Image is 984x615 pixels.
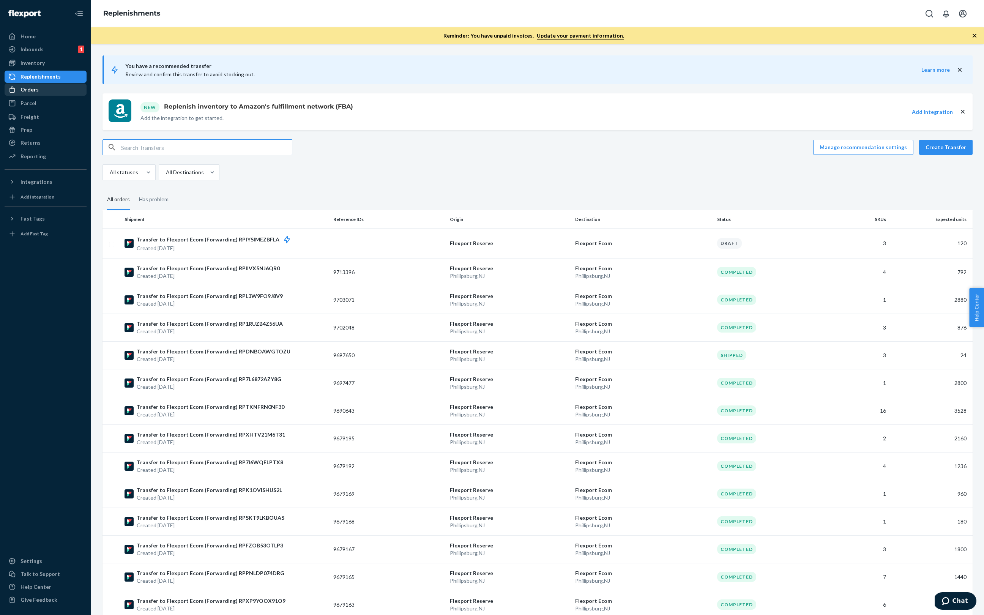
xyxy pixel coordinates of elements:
button: Add integration [912,108,953,116]
input: All Destinations [165,169,166,176]
td: 9679168 [330,508,447,535]
p: Flexport Reserve [450,514,569,522]
p: Transfer to Flexport Ecom (Forwarding) RPXHTV21M6T31 [137,431,285,438]
p: Created [DATE] [137,300,283,307]
p: Flexport Ecom [575,459,711,466]
p: Reminder: You have unpaid invoices. [443,32,624,39]
td: 9679195 [330,424,447,452]
p: Created [DATE] [137,383,281,391]
p: Created [DATE] [137,494,282,501]
p: Phillipsburg , NJ [450,549,569,557]
div: Shipped [717,350,746,360]
p: Created [DATE] [137,549,283,557]
div: Completed [717,433,756,443]
button: Open Search Box [922,6,937,21]
p: Flexport Ecom [575,292,711,300]
td: 9679167 [330,535,447,563]
a: Freight [5,111,87,123]
a: Help Center [5,581,87,593]
p: Phillipsburg , NJ [575,549,711,557]
p: Flexport Reserve [450,348,569,355]
th: Shipment [121,210,330,229]
p: Flexport Reserve [450,240,569,247]
p: Phillipsburg , NJ [575,522,711,529]
p: Flexport Reserve [450,569,569,577]
p: Phillipsburg , NJ [450,300,569,307]
p: Transfer to Flexport Ecom (Forwarding) RP1RUZB4Z56UA [137,320,283,328]
p: Flexport Ecom [575,265,711,272]
input: Search Transfers [121,140,292,155]
a: Add Integration [5,191,87,203]
td: 2 [831,424,889,452]
th: Origin [447,210,572,229]
p: Phillipsburg , NJ [450,272,569,280]
a: Settings [5,555,87,567]
p: Phillipsburg , NJ [575,466,711,474]
td: 24 [889,341,973,369]
p: Transfer to Flexport Ecom (Forwarding) RPDNBOAWGTOZU [137,348,290,355]
div: All statuses [110,169,138,176]
p: Phillipsburg , NJ [575,494,711,501]
td: 1 [831,286,889,314]
p: Transfer to Flexport Ecom (Forwarding) RPPNLDP074DRG [137,569,284,577]
div: Completed [717,516,756,527]
p: Add the integration to get started. [140,114,353,122]
p: Flexport Ecom [575,569,711,577]
button: close [959,108,967,116]
iframe: Opens a widget where you can chat to one of our agents [935,592,976,611]
th: SKUs [831,210,889,229]
p: Created [DATE] [137,522,284,529]
div: Completed [717,461,756,471]
td: 3 [831,314,889,341]
p: Phillipsburg , NJ [450,411,569,418]
td: 1800 [889,535,973,563]
p: Flexport Reserve [450,542,569,549]
p: Flexport Ecom [575,486,711,494]
p: Phillipsburg , NJ [450,355,569,363]
div: Completed [717,572,756,582]
div: New [140,102,159,112]
p: Flexport Reserve [450,486,569,494]
button: Open account menu [955,6,970,21]
td: 9703071 [330,286,447,314]
td: 2880 [889,286,973,314]
div: Draft [717,238,742,248]
div: All orders [107,189,130,210]
td: 876 [889,314,973,341]
p: Flexport Ecom [575,403,711,411]
p: Created [DATE] [137,577,284,585]
p: Created [DATE] [137,466,283,474]
td: 1 [831,508,889,535]
button: Create Transfer [919,140,973,155]
div: Freight [20,113,39,121]
td: 120 [889,229,973,258]
p: Created [DATE] [137,605,285,612]
p: Flexport Reserve [450,375,569,383]
td: 9697650 [330,341,447,369]
h1: Replenish inventory to Amazon's fulfillment network (FBA) [161,102,353,111]
p: Phillipsburg , NJ [575,605,711,612]
div: Returns [20,139,41,147]
p: Phillipsburg , NJ [575,438,711,446]
p: Transfer to Flexport Ecom (Forwarding) RP7L6872AZY8G [137,375,281,383]
td: 9679169 [330,480,447,508]
p: Flexport Reserve [450,597,569,605]
a: Inbounds1 [5,43,87,55]
p: Transfer to Flexport Ecom (Forwarding) RP7I6WQELPTX8 [137,459,283,466]
div: All Destinations [166,169,204,176]
p: Phillipsburg , NJ [450,383,569,391]
div: Fast Tags [20,215,45,222]
td: 2800 [889,369,973,397]
p: Flexport Ecom [575,348,711,355]
p: Phillipsburg , NJ [575,577,711,585]
a: Prep [5,124,87,136]
div: Inbounds [20,46,44,53]
td: 792 [889,258,973,286]
img: Flexport logo [8,10,41,17]
td: 9702048 [330,314,447,341]
div: Settings [20,557,42,565]
div: Has problem [139,189,169,209]
td: 4 [831,258,889,286]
